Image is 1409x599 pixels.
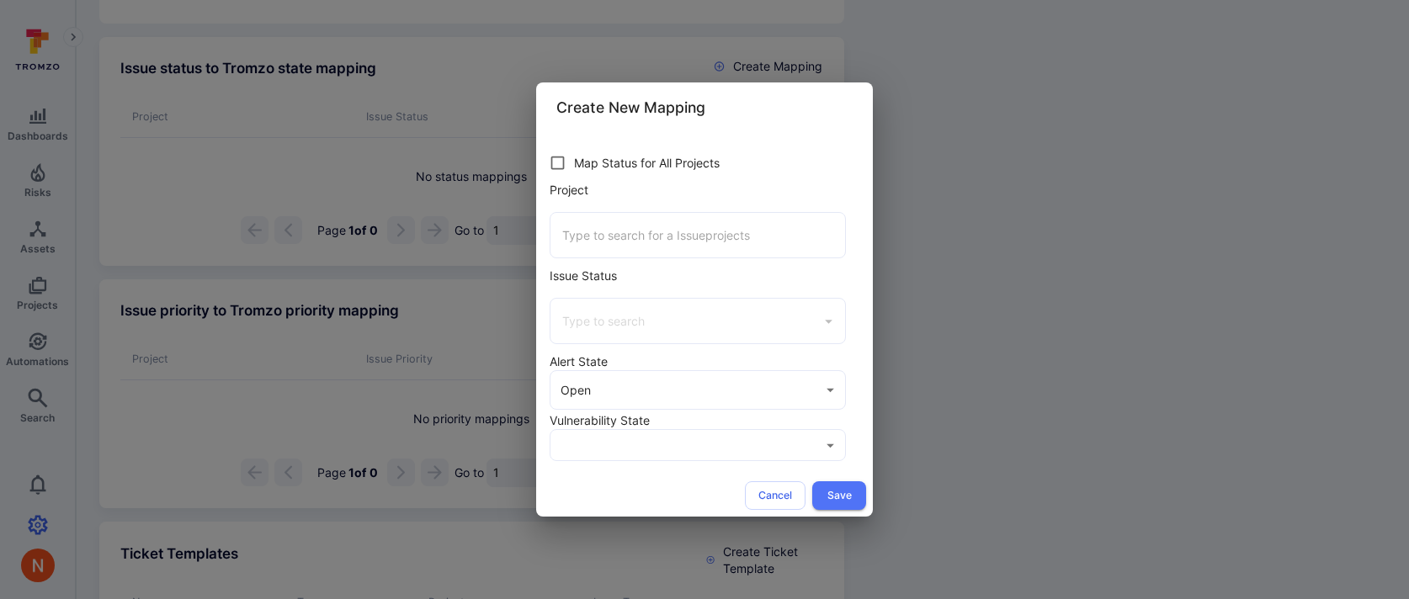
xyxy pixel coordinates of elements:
label: Issue Status [550,267,846,284]
label: Vulnerability State [550,411,846,429]
div: Map Status for All Projects [574,154,720,172]
label: Alert State [550,353,846,370]
label: Project [550,181,846,199]
button: Cancel [745,481,806,509]
h2: Create New Mapping [536,82,873,133]
input: Type to search for a Issueprojects [558,220,837,250]
button: Save [812,481,866,509]
span: Open [561,381,818,399]
input: Type to search [558,306,812,336]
